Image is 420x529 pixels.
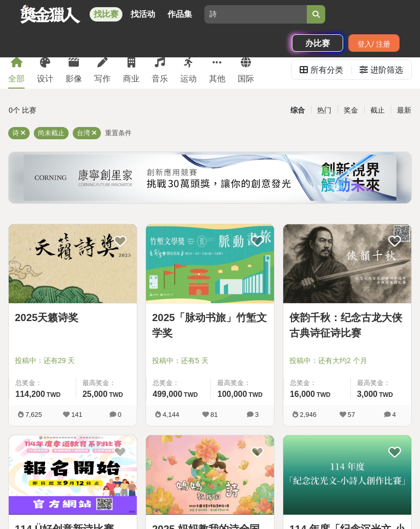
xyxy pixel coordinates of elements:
[255,411,259,418] font: 3
[163,7,196,22] a: 作品集
[109,391,123,398] font: TWD
[22,106,36,114] font: 比赛
[37,50,53,89] a: 设计
[37,74,53,83] font: 设计
[317,106,331,114] font: 热门
[90,7,122,22] a: 找比赛
[25,411,42,418] font: 7,625
[290,379,317,387] font: 总奖金：
[82,379,116,387] font: 最高奖金：
[300,411,317,418] font: 2,946
[8,50,25,89] a: 全部
[184,391,198,398] font: TWD
[204,5,307,24] input: 2025「洗手新日常：全民 ALL IN」洗手歌全台徵選
[397,106,411,114] font: 最新
[118,411,121,418] font: 0
[292,34,343,52] a: 办比赛
[283,224,411,303] img: Cover Image
[370,66,403,74] font: 进阶筛选
[317,391,330,398] font: TWD
[209,50,225,89] a: 其他
[94,74,111,83] font: 写作
[152,356,208,365] font: 投稿中：还有5 天
[47,391,60,398] font: TWD
[238,74,254,83] font: 国际
[153,379,179,387] font: 总奖金：
[289,310,405,341] a: 侠韵千秋：纪念古龙大侠古典诗征诗比赛
[77,129,90,137] font: 台湾
[180,50,197,89] a: 运动
[238,50,254,89] a: 国际
[209,74,225,83] font: 其他
[146,224,274,304] a: Cover Image
[146,435,274,514] img: Cover Image
[9,435,137,514] img: Cover Image
[290,106,305,114] font: 综合
[123,50,139,89] a: 商业
[94,10,118,18] font: 找比赛
[305,39,330,48] font: 办比赛
[283,435,411,514] img: Cover Image
[38,129,65,137] font: 尚未截止
[105,129,132,137] font: 重置条件
[15,379,42,387] font: 总奖金：
[283,435,411,515] a: Cover Image
[289,312,402,338] font: 侠韵千秋：纪念古龙大侠古典诗征诗比赛
[146,435,274,515] a: Cover Image
[344,106,358,114] font: 奖金
[152,310,268,341] a: 2025「脉动书旅」竹堑文学奖
[153,390,182,398] font: 499,000
[131,10,155,18] font: 找活动
[123,74,139,83] font: 商业
[24,155,396,201] img: 79ec7224-141b-443e-aaf7-d6650743cf7e.png
[217,379,250,387] font: 最高奖金：
[167,10,192,18] font: 作品集
[8,74,25,83] font: 全部
[127,7,159,22] a: 找活动
[358,40,390,48] font: 登入/ 注册
[94,50,111,89] a: 写作
[15,390,45,398] font: 114,200
[357,379,390,387] font: 最高奖金：
[283,224,411,304] a: Cover Image
[217,390,247,398] font: 100,000
[12,129,19,137] font: 诗
[15,312,79,323] font: 2025天籁诗奖
[379,391,393,398] font: TWD
[290,390,315,398] font: 16,000
[348,411,355,418] font: 57
[146,224,274,303] img: Cover Image
[310,66,343,74] font: 所有分类
[9,224,137,304] a: Cover Image
[9,435,137,515] a: Cover Image
[152,312,267,338] font: 2025「脉动书旅」竹堑文学奖
[357,390,377,398] font: 3,000
[211,411,218,418] font: 81
[66,74,82,83] font: 影像
[9,224,137,303] img: Cover Image
[66,50,82,89] a: 影像
[370,106,385,114] font: 截止
[9,106,20,114] font: 0个
[180,74,197,83] font: 运动
[248,391,262,398] font: TWD
[82,390,108,398] font: 25,000
[392,411,396,418] font: 4
[71,411,82,418] font: 141
[15,356,75,365] font: 投稿中：还有29 天
[289,356,367,365] font: 投稿中：还有大约2 个月
[152,50,168,89] a: 音乐
[162,411,179,418] font: 4,144
[152,74,168,83] font: 音乐
[15,310,131,325] a: 2025天籁诗奖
